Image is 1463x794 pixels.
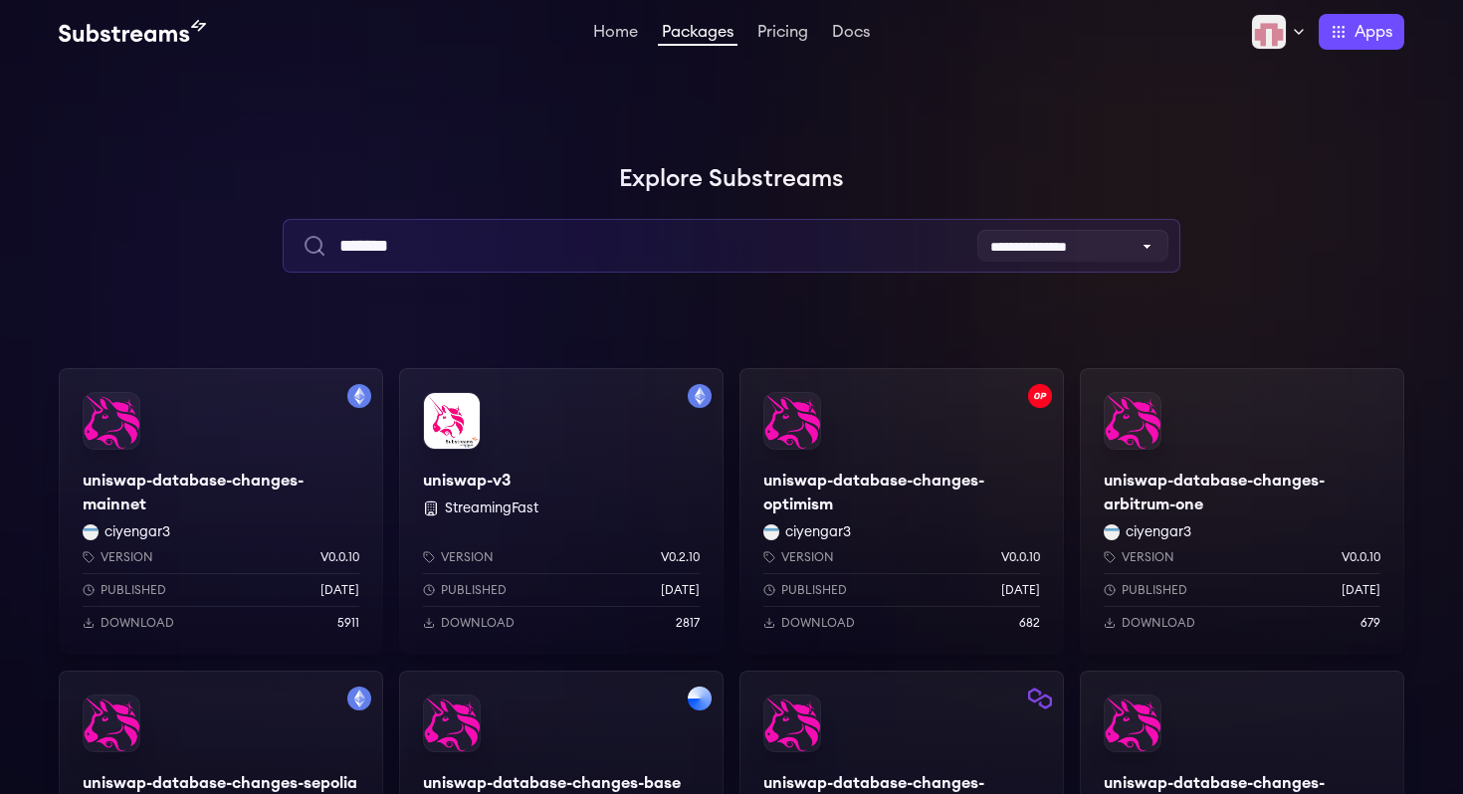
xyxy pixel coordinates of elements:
h1: Explore Substreams [59,159,1404,199]
a: Filter by mainnet networkuniswap-v3uniswap-v3 StreamingFastVersionv0.2.10Published[DATE]Download2817 [399,368,724,655]
p: 5911 [337,615,359,631]
p: Published [441,582,507,598]
a: Filter by optimism networkuniswap-database-changes-optimismuniswap-database-changes-optimismciyen... [739,368,1064,655]
img: Filter by polygon network [1028,687,1052,710]
img: Filter by optimism network [1028,384,1052,408]
p: [DATE] [1342,582,1380,598]
p: [DATE] [661,582,700,598]
p: Download [441,615,515,631]
p: Published [781,582,847,598]
button: ciyengar3 [104,522,170,542]
p: v0.0.10 [1342,549,1380,565]
p: Version [781,549,834,565]
img: Profile [1251,14,1287,50]
p: [DATE] [1001,582,1040,598]
p: 682 [1019,615,1040,631]
button: ciyengar3 [1126,522,1191,542]
p: 2817 [676,615,700,631]
p: Download [101,615,174,631]
img: Substream's logo [59,20,206,44]
p: v0.2.10 [661,549,700,565]
img: Filter by mainnet network [688,384,712,408]
a: Home [589,24,642,44]
p: [DATE] [320,582,359,598]
a: uniswap-database-changes-arbitrum-oneuniswap-database-changes-arbitrum-oneciyengar3 ciyengar3Vers... [1080,368,1404,655]
p: Version [1122,549,1174,565]
a: Packages [658,24,737,46]
button: ciyengar3 [785,522,851,542]
button: StreamingFast [445,498,538,518]
p: Published [101,582,166,598]
p: v0.0.10 [320,549,359,565]
p: Version [101,549,153,565]
p: Published [1122,582,1187,598]
img: Filter by mainnet network [347,384,371,408]
a: Filter by mainnet networkuniswap-database-changes-mainnetuniswap-database-changes-mainnetciyengar... [59,368,383,655]
p: Download [781,615,855,631]
p: 679 [1360,615,1380,631]
img: Filter by sepolia network [347,687,371,710]
span: Apps [1355,20,1392,44]
p: v0.0.10 [1001,549,1040,565]
a: Docs [828,24,874,44]
a: Pricing [753,24,812,44]
img: Filter by base network [688,687,712,710]
p: Version [441,549,494,565]
p: Download [1122,615,1195,631]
